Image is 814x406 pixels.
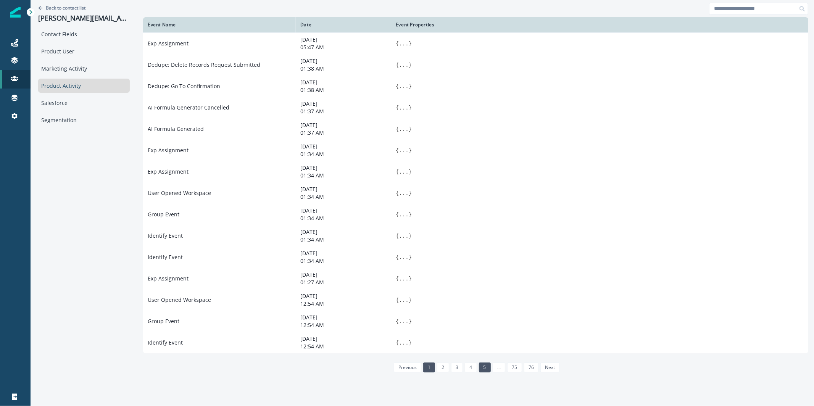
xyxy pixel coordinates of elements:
[399,61,408,69] button: ...
[300,193,387,201] p: 01:34 AM
[38,79,130,93] div: Product Activity
[399,125,408,133] button: ...
[399,82,408,90] button: ...
[300,86,387,94] p: 01:38 AM
[300,172,387,179] p: 01:34 AM
[300,36,387,43] p: [DATE]
[399,168,408,176] button: ...
[399,253,408,261] button: ...
[300,207,387,214] p: [DATE]
[479,362,491,372] a: Page 5
[38,14,130,23] p: [PERSON_NAME][EMAIL_ADDRESS][DOMAIN_NAME]
[409,318,412,324] span: }
[465,362,477,372] a: Page 4
[409,83,412,89] span: }
[300,279,387,286] p: 01:27 AM
[399,339,408,346] button: ...
[143,225,296,246] td: Identify Event
[409,190,412,196] span: }
[396,147,399,153] span: {
[396,211,399,217] span: {
[392,362,560,372] ul: Pagination
[396,22,804,28] div: Event Properties
[399,275,408,282] button: ...
[399,296,408,304] button: ...
[143,182,296,204] td: User Opened Workspace
[143,97,296,118] td: AI Formula Generator Cancelled
[300,22,387,28] div: Date
[300,150,387,158] p: 01:34 AM
[143,246,296,268] td: Identify Event
[300,314,387,321] p: [DATE]
[507,362,522,372] a: Page 75
[143,32,296,54] td: Exp Assignment
[399,232,408,240] button: ...
[38,44,130,58] div: Product User
[396,340,399,346] span: {
[399,317,408,325] button: ...
[300,108,387,115] p: 01:37 AM
[396,83,399,89] span: {
[409,297,412,303] span: }
[46,5,85,11] p: Back to contact list
[300,292,387,300] p: [DATE]
[148,22,291,28] div: Event Name
[409,147,412,153] span: }
[300,250,387,257] p: [DATE]
[143,76,296,97] td: Dedupe: Go To Confirmation
[409,62,412,68] span: }
[399,147,408,154] button: ...
[451,362,463,372] a: Page 3
[300,236,387,243] p: 01:34 AM
[396,105,399,111] span: {
[143,204,296,225] td: Group Event
[399,211,408,218] button: ...
[409,126,412,132] span: }
[300,57,387,65] p: [DATE]
[396,297,399,303] span: {
[38,96,130,110] div: Salesforce
[524,362,538,372] a: Page 76
[396,40,399,47] span: {
[409,233,412,239] span: }
[396,169,399,175] span: {
[396,254,399,260] span: {
[143,332,296,353] td: Identify Event
[437,362,449,372] a: Page 2
[396,233,399,239] span: {
[300,121,387,129] p: [DATE]
[300,271,387,279] p: [DATE]
[409,275,412,282] span: }
[409,169,412,175] span: }
[143,161,296,182] td: Exp Assignment
[300,228,387,236] p: [DATE]
[143,289,296,311] td: User Opened Workspace
[300,79,387,86] p: [DATE]
[300,300,387,308] p: 12:54 AM
[399,189,408,197] button: ...
[143,54,296,76] td: Dedupe: Delete Records Request Submitted
[423,362,435,372] a: Page 1 is your current page
[396,62,399,68] span: {
[300,343,387,350] p: 12:54 AM
[300,321,387,329] p: 12:54 AM
[300,129,387,137] p: 01:37 AM
[396,318,399,324] span: {
[38,5,85,11] button: Go back
[409,40,412,47] span: }
[143,268,296,289] td: Exp Assignment
[409,340,412,346] span: }
[300,164,387,172] p: [DATE]
[540,362,559,372] a: Next page
[300,143,387,150] p: [DATE]
[493,362,505,372] a: Jump forward
[38,61,130,76] div: Marketing Activity
[300,185,387,193] p: [DATE]
[10,7,21,18] img: Inflection
[300,257,387,265] p: 01:34 AM
[409,211,412,217] span: }
[300,100,387,108] p: [DATE]
[300,65,387,72] p: 01:38 AM
[143,140,296,161] td: Exp Assignment
[409,254,412,260] span: }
